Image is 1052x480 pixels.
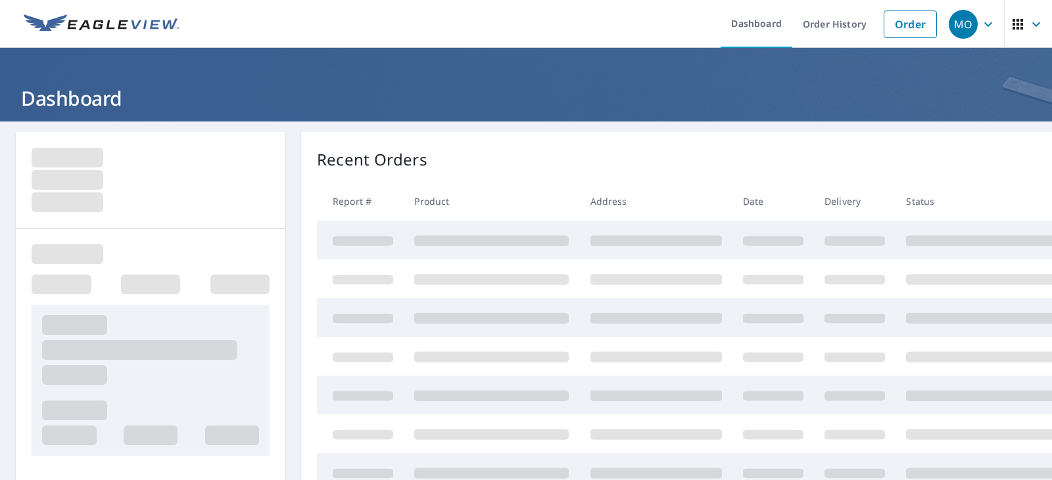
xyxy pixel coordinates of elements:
th: Report # [317,182,404,221]
img: EV Logo [24,14,179,34]
th: Address [580,182,732,221]
th: Delivery [814,182,896,221]
p: Recent Orders [317,148,427,171]
th: Product [404,182,579,221]
h1: Dashboard [16,85,1036,112]
th: Date [732,182,814,221]
a: Order [884,11,937,38]
div: MO [949,10,978,39]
